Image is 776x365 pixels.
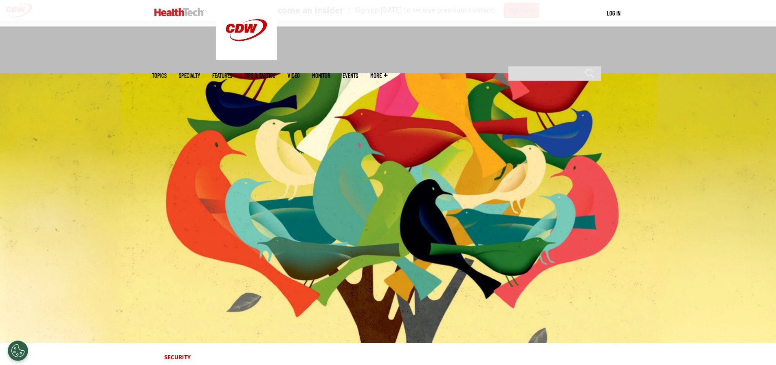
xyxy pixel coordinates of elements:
[8,341,28,361] button: Open Preferences
[370,73,387,79] span: More
[212,73,232,79] a: Features
[607,9,620,18] div: User menu
[312,73,330,79] a: MonITor
[607,9,620,17] a: Log in
[288,73,300,79] a: Video
[8,341,28,361] div: Cookies Settings
[244,73,275,79] a: Tips & Tactics
[216,54,277,62] a: CDW
[343,73,358,79] a: Events
[164,353,191,361] a: Security
[154,8,204,16] img: Home
[152,73,167,79] span: Topics
[179,73,200,79] span: Specialty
